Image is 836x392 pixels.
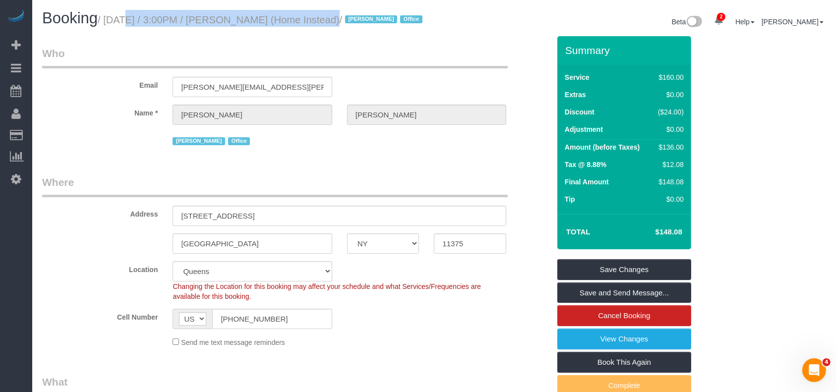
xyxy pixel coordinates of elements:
[565,160,606,169] label: Tax @ 8.88%
[654,72,684,82] div: $160.00
[566,227,591,236] strong: Total
[345,15,397,23] span: [PERSON_NAME]
[626,228,682,236] h4: $148.08
[557,329,691,349] a: View Changes
[672,18,703,26] a: Beta
[434,233,506,254] input: Zip Code
[762,18,824,26] a: [PERSON_NAME]
[173,137,225,145] span: [PERSON_NAME]
[42,9,98,27] span: Booking
[802,358,826,382] iframe: Intercom live chat
[565,72,590,82] label: Service
[565,124,603,134] label: Adjustment
[42,175,508,197] legend: Where
[686,16,702,29] img: New interface
[35,206,165,219] label: Address
[654,107,684,117] div: ($24.00)
[654,177,684,187] div: $148.08
[565,142,640,152] label: Amount (before Taxes)
[173,282,481,300] span: Changing the Location for this booking may affect your schedule and what Services/Frequencies are...
[173,233,332,254] input: City
[565,194,575,204] label: Tip
[654,142,684,152] div: $136.00
[98,14,425,25] small: / [DATE] / 3:00PM / [PERSON_NAME] (Home Instead)
[557,352,691,373] a: Book This Again
[654,194,684,204] div: $0.00
[654,90,684,100] div: $0.00
[340,14,425,25] span: /
[565,45,686,56] h3: Summary
[557,305,691,326] a: Cancel Booking
[181,338,285,346] span: Send me text message reminders
[212,309,332,329] input: Cell Number
[173,105,332,125] input: First Name
[717,13,725,21] span: 2
[654,160,684,169] div: $12.08
[823,358,831,366] span: 4
[565,90,586,100] label: Extras
[228,137,250,145] span: Office
[654,124,684,134] div: $0.00
[35,261,165,275] label: Location
[565,177,609,187] label: Final Amount
[42,46,508,68] legend: Who
[709,10,728,32] a: 2
[347,105,506,125] input: Last Name
[35,77,165,90] label: Email
[565,107,595,117] label: Discount
[35,309,165,322] label: Cell Number
[173,77,332,97] input: Email
[557,259,691,280] a: Save Changes
[735,18,755,26] a: Help
[400,15,422,23] span: Office
[557,282,691,303] a: Save and Send Message...
[6,10,26,24] img: Automaid Logo
[35,105,165,118] label: Name *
